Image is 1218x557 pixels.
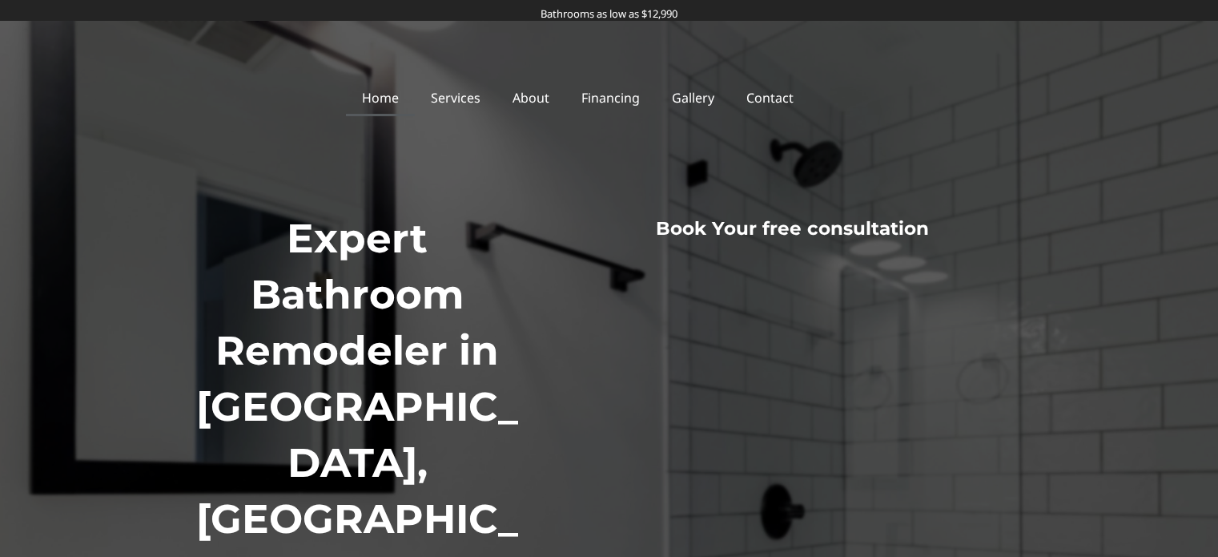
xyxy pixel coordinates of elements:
a: Gallery [656,79,730,116]
a: Financing [565,79,656,116]
a: About [496,79,565,116]
a: Contact [730,79,810,116]
a: Home [346,79,415,116]
h3: Book Your free consultation [551,217,1033,241]
a: Services [415,79,496,116]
